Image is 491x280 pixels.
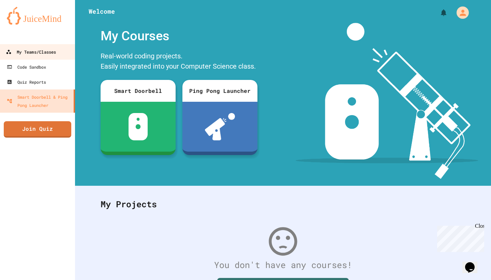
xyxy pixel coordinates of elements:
[97,49,261,75] div: Real-world coding projects. Easily integrated into your Computer Science class.
[449,5,471,20] div: My Account
[7,78,46,86] div: Quiz Reports
[6,48,56,56] div: My Teams/Classes
[7,93,71,109] div: Smart Doorbell & Ping Pong Launcher
[296,23,478,179] img: banner-image-my-projects.png
[97,23,261,49] div: My Courses
[4,121,71,138] a: Join Quiz
[94,258,472,271] div: You don't have any courses!
[434,223,484,252] iframe: chat widget
[7,7,68,25] img: logo-orange.svg
[94,191,472,218] div: My Projects
[182,80,257,102] div: Ping Pong Launcher
[7,63,46,71] div: Code Sandbox
[427,7,449,18] div: My Notifications
[101,80,176,102] div: Smart Doorbell
[462,253,484,273] iframe: chat widget
[3,3,47,43] div: Chat with us now!Close
[129,113,148,140] img: sdb-white.svg
[205,113,235,140] img: ppl-with-ball.png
